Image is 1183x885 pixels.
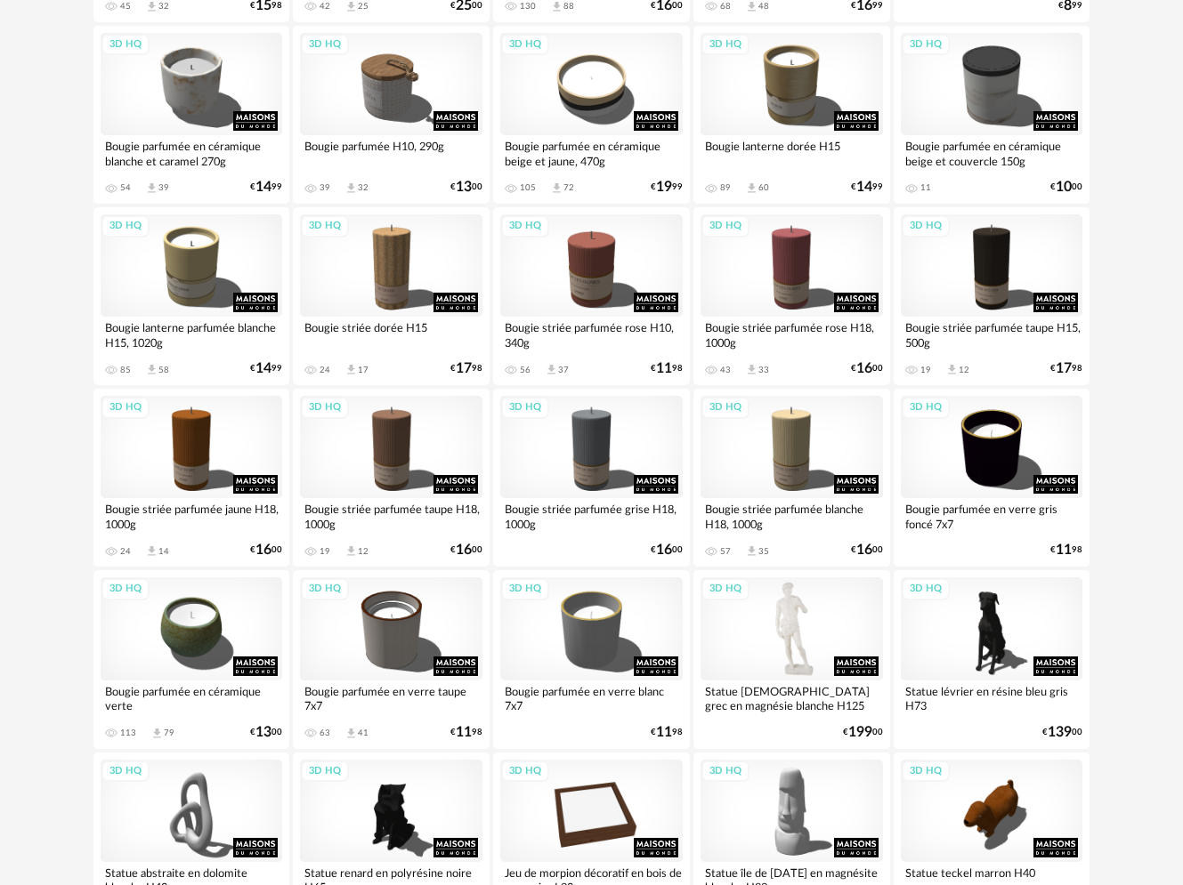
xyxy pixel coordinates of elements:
[520,1,536,12] div: 130
[300,317,482,352] div: Bougie striée dorée H15
[920,365,931,375] div: 19
[701,135,883,171] div: Bougie lanterne dorée H15
[493,207,690,385] a: 3D HQ Bougie striée parfumée rose H10, 340g 56 Download icon 37 €1198
[656,544,672,556] span: 16
[745,181,758,195] span: Download icon
[493,389,690,567] a: 3D HQ Bougie striée parfumée grise H18, 1000g €1600
[1050,544,1082,556] div: € 98
[255,363,271,374] span: 14
[894,26,1090,204] a: 3D HQ Bougie parfumée en céramique beige et couvercle 150g 11 €1000
[902,760,950,783] div: 3D HQ
[493,570,690,748] a: 3D HQ Bougie parfumée en verre blanc 7x7 €1198
[851,181,883,193] div: € 99
[293,389,490,567] a: 3D HQ Bougie striée parfumée taupe H18, 1000g 19 Download icon 12 €1600
[101,578,150,600] div: 3D HQ
[301,760,349,783] div: 3D HQ
[101,34,150,56] div: 3D HQ
[145,363,158,376] span: Download icon
[320,365,330,375] div: 24
[901,680,1083,716] div: Statue lévrier en résine bleu gris H73
[745,363,758,376] span: Download icon
[693,389,890,567] a: 3D HQ Bougie striée parfumée blanche H18, 1000g 57 Download icon 35 €1600
[300,498,482,534] div: Bougie striée parfumée taupe H18, 1000g
[520,182,536,193] div: 105
[320,546,330,557] div: 19
[901,317,1083,352] div: Bougie striée parfumée taupe H15, 500g
[344,181,358,195] span: Download icon
[945,363,959,376] span: Download icon
[164,728,174,738] div: 79
[902,215,950,237] div: 3D HQ
[120,728,136,738] div: 113
[701,578,750,600] div: 3D HQ
[901,135,1083,171] div: Bougie parfumée en céramique beige et couvercle 150g
[758,182,769,193] div: 60
[300,135,482,171] div: Bougie parfumée H10, 290g
[720,182,731,193] div: 89
[500,317,683,352] div: Bougie striée parfumée rose H10, 340g
[320,1,330,12] div: 42
[456,727,472,738] span: 11
[720,1,731,12] div: 68
[500,135,683,171] div: Bougie parfumée en céramique beige et jaune, 470g
[255,727,271,738] span: 13
[450,544,482,556] div: € 00
[701,760,750,783] div: 3D HQ
[300,680,482,716] div: Bougie parfumée en verre taupe 7x7
[344,363,358,376] span: Download icon
[501,578,549,600] div: 3D HQ
[758,546,769,557] div: 35
[93,389,290,567] a: 3D HQ Bougie striée parfumée jaune H18, 1000g 24 Download icon 14 €1600
[158,365,169,375] div: 58
[250,727,282,738] div: € 00
[901,498,1083,534] div: Bougie parfumée en verre gris foncé 7x7
[293,207,490,385] a: 3D HQ Bougie striée dorée H15 24 Download icon 17 €1798
[456,363,472,374] span: 17
[656,181,672,193] span: 19
[158,546,169,557] div: 14
[720,546,731,557] div: 57
[1056,363,1072,374] span: 17
[93,26,290,204] a: 3D HQ Bougie parfumée en céramique blanche et caramel 270g 54 Download icon 39 €1499
[101,498,283,534] div: Bougie striée parfumée jaune H18, 1000g
[320,728,330,738] div: 63
[158,1,169,12] div: 32
[843,727,883,738] div: € 00
[651,181,683,193] div: € 99
[450,363,482,374] div: € 98
[651,544,683,556] div: € 00
[1056,544,1072,556] span: 11
[101,680,283,716] div: Bougie parfumée en céramique verte
[1048,727,1072,738] span: 139
[558,365,569,375] div: 37
[120,546,131,557] div: 24
[344,544,358,558] span: Download icon
[450,727,482,738] div: € 98
[902,34,950,56] div: 3D HQ
[101,317,283,352] div: Bougie lanterne parfumée blanche H15, 1020g
[145,181,158,195] span: Download icon
[120,182,131,193] div: 54
[856,181,872,193] span: 14
[563,1,574,12] div: 88
[894,570,1090,748] a: 3D HQ Statue lévrier en résine bleu gris H73 €13900
[255,544,271,556] span: 16
[456,181,472,193] span: 13
[848,727,872,738] span: 199
[851,363,883,374] div: € 00
[250,181,282,193] div: € 99
[959,365,969,375] div: 12
[856,363,872,374] span: 16
[651,727,683,738] div: € 98
[651,363,683,374] div: € 98
[250,363,282,374] div: € 99
[501,215,549,237] div: 3D HQ
[101,135,283,171] div: Bougie parfumée en céramique blanche et caramel 270g
[450,181,482,193] div: € 00
[720,365,731,375] div: 43
[101,215,150,237] div: 3D HQ
[701,680,883,716] div: Statue [DEMOGRAPHIC_DATA] grec en magnésie blanche H125
[358,728,369,738] div: 41
[293,570,490,748] a: 3D HQ Bougie parfumée en verre taupe 7x7 63 Download icon 41 €1198
[545,363,558,376] span: Download icon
